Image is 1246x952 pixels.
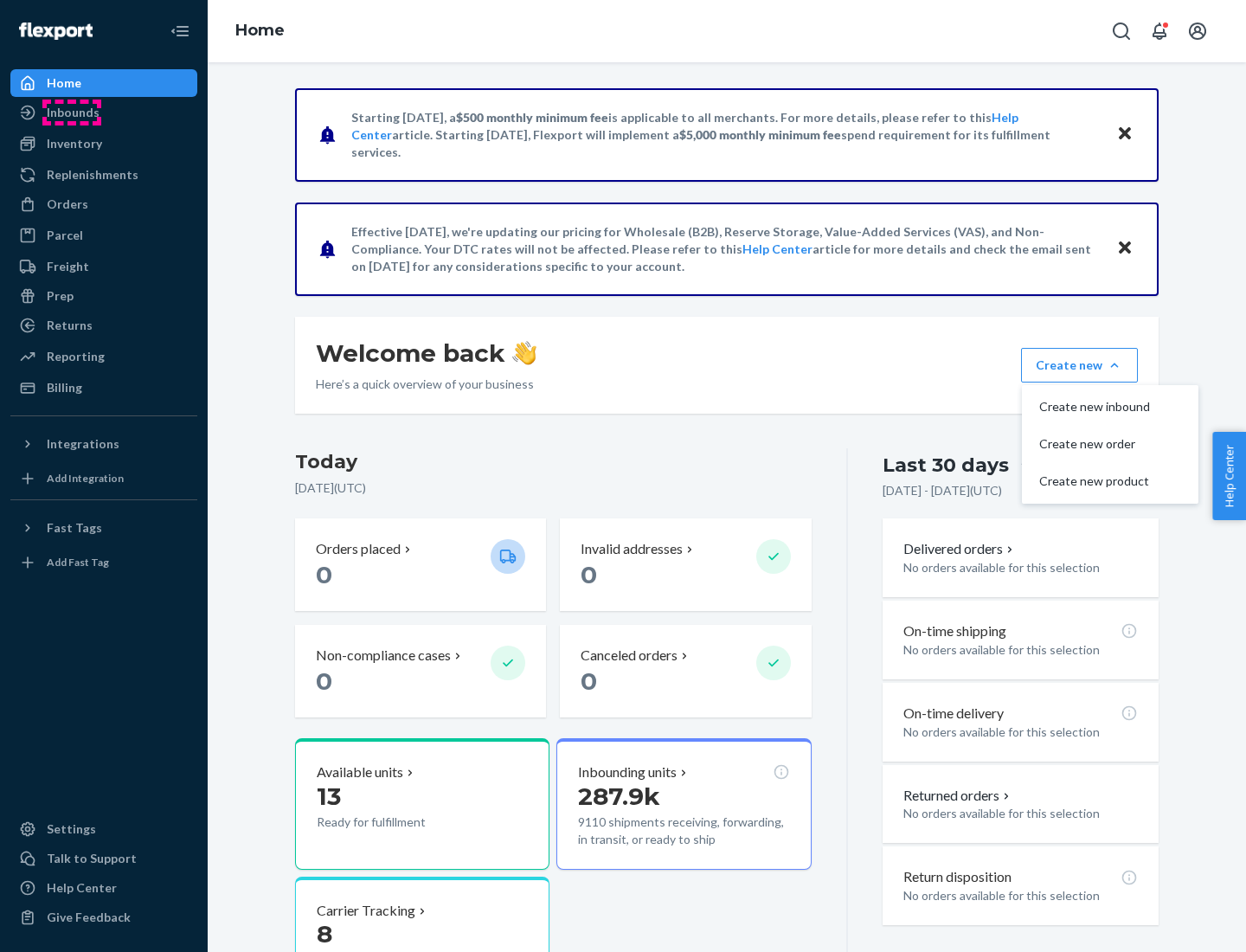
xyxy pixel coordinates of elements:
[10,374,197,402] a: Billing
[163,14,197,48] button: Close Navigation
[47,471,124,486] div: Add Integration
[903,641,1138,659] p: No orders available for this selection
[512,341,536,365] img: hand-wave emoji
[316,666,332,696] span: 0
[903,559,1138,576] p: No orders available for this selection
[295,738,549,870] button: Available units13Ready for fulfillment
[295,518,546,611] button: Orders placed 0
[222,6,299,56] ol: breadcrumbs
[1039,475,1150,487] span: Create new product
[316,338,536,369] h1: Welcome back
[1180,14,1215,48] button: Open account menu
[47,166,138,183] div: Replenishments
[47,850,137,867] div: Talk to Support
[581,539,683,559] p: Invalid addresses
[903,539,1017,559] button: Delivered orders
[903,704,1004,724] p: On-time delivery
[10,343,197,370] a: Reporting
[578,782,660,811] span: 287.9k
[351,109,1100,161] p: Starting [DATE], a is applicable to all merchants. For more details, please refer to this article...
[47,196,88,213] div: Orders
[903,805,1138,822] p: No orders available for this selection
[10,161,197,189] a: Replenishments
[742,241,812,256] a: Help Center
[10,514,197,542] button: Fast Tags
[10,312,197,339] a: Returns
[316,376,536,393] p: Here’s a quick overview of your business
[578,814,789,848] p: 9110 shipments receiving, forwarding, in transit, or ready to ship
[10,815,197,843] a: Settings
[578,762,677,782] p: Inbounding units
[47,104,100,121] div: Inbounds
[1039,401,1150,413] span: Create new inbound
[10,130,197,158] a: Inventory
[10,549,197,576] a: Add Fast Tag
[903,887,1138,904] p: No orders available for this selection
[47,287,74,305] div: Prep
[47,227,83,244] div: Parcel
[47,519,102,537] div: Fast Tags
[903,786,1013,806] button: Returned orders
[10,282,197,310] a: Prep
[316,646,451,666] p: Non-compliance cases
[10,904,197,931] button: Give Feedback
[10,845,197,872] a: Talk to Support
[10,430,197,458] button: Integrations
[1114,236,1136,261] button: Close
[316,539,401,559] p: Orders placed
[581,666,597,696] span: 0
[903,867,1012,887] p: Return disposition
[1025,426,1195,463] button: Create new order
[10,874,197,902] a: Help Center
[10,253,197,280] a: Freight
[47,135,102,152] div: Inventory
[10,69,197,97] a: Home
[883,482,1002,499] p: [DATE] - [DATE] ( UTC )
[47,435,119,453] div: Integrations
[1212,432,1246,520] button: Help Center
[317,901,415,921] p: Carrier Tracking
[19,23,93,40] img: Flexport logo
[235,21,285,40] a: Home
[47,317,93,334] div: Returns
[903,621,1006,641] p: On-time shipping
[1142,14,1177,48] button: Open notifications
[10,222,197,249] a: Parcel
[1114,122,1136,147] button: Close
[47,879,117,897] div: Help Center
[316,560,332,589] span: 0
[1025,463,1195,500] button: Create new product
[351,223,1100,275] p: Effective [DATE], we're updating our pricing for Wholesale (B2B), Reserve Storage, Value-Added Se...
[317,782,341,811] span: 13
[1025,389,1195,426] button: Create new inbound
[47,74,81,92] div: Home
[47,348,105,365] div: Reporting
[295,625,546,717] button: Non-compliance cases 0
[456,110,608,125] span: $500 monthly minimum fee
[679,127,841,142] span: $5,000 monthly minimum fee
[47,258,89,275] div: Freight
[883,452,1009,479] div: Last 30 days
[317,919,332,949] span: 8
[903,724,1138,741] p: No orders available for this selection
[317,762,403,782] p: Available units
[556,738,811,870] button: Inbounding units287.9k9110 shipments receiving, forwarding, in transit, or ready to ship
[10,190,197,218] a: Orders
[1104,14,1139,48] button: Open Search Box
[560,518,811,611] button: Invalid addresses 0
[560,625,811,717] button: Canceled orders 0
[295,448,812,476] h3: Today
[317,814,477,831] p: Ready for fulfillment
[10,465,197,492] a: Add Integration
[1039,438,1150,450] span: Create new order
[10,99,197,126] a: Inbounds
[47,820,96,838] div: Settings
[47,555,109,569] div: Add Fast Tag
[581,560,597,589] span: 0
[581,646,678,666] p: Canceled orders
[295,479,812,497] p: [DATE] ( UTC )
[47,909,131,926] div: Give Feedback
